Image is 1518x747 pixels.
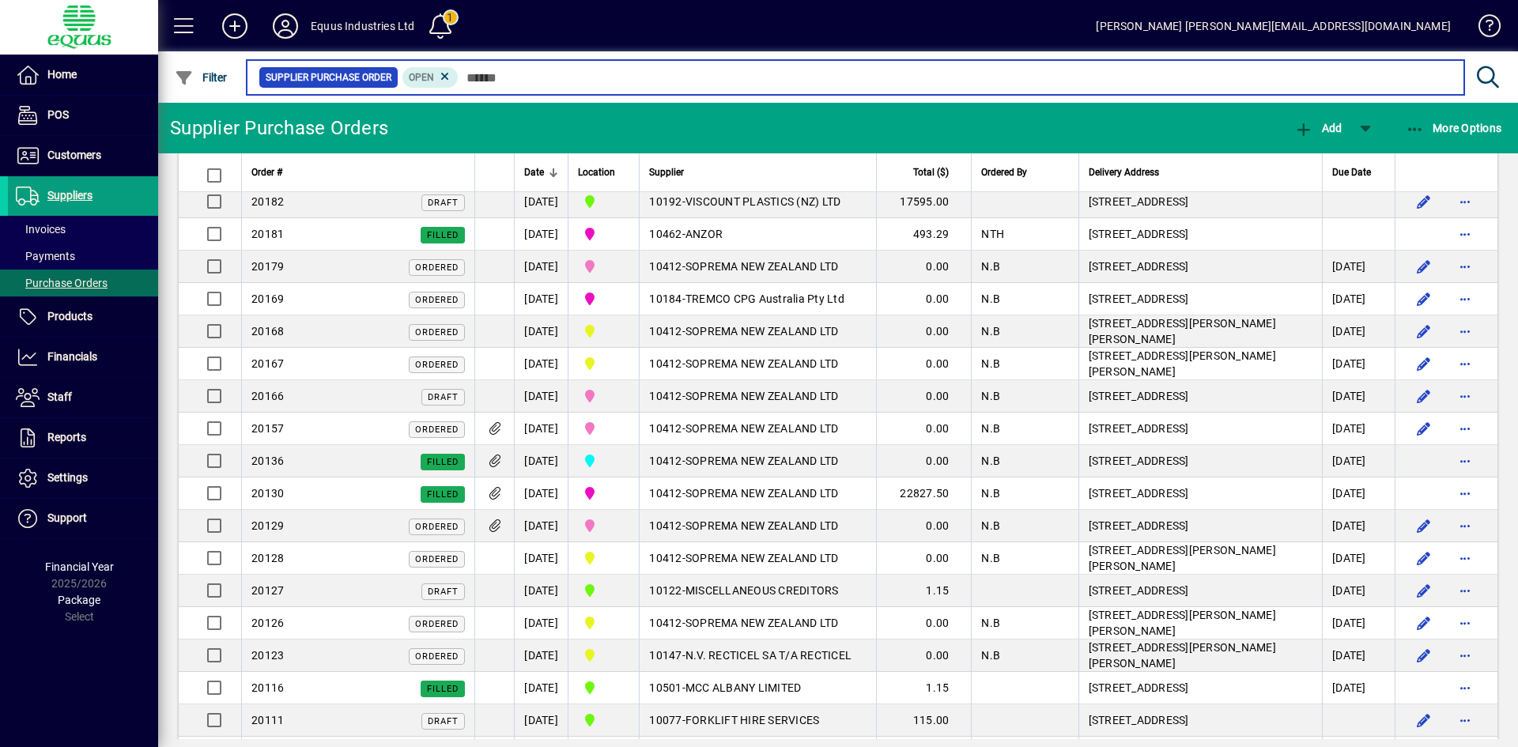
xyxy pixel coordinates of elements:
td: [DATE] [1322,348,1395,380]
span: Draft [428,587,459,597]
td: [STREET_ADDRESS][PERSON_NAME][PERSON_NAME] [1078,542,1323,575]
button: Filter [171,63,232,92]
span: Support [47,511,87,524]
span: 10184 [649,292,682,305]
button: Edit [1411,610,1437,636]
td: 0.00 [876,445,971,477]
button: More options [1452,448,1478,473]
td: 0.00 [876,413,971,445]
span: SOPREMA NEW ZEALAND LTD [685,455,839,467]
span: N.B [981,519,1000,532]
span: Ordered [415,554,459,564]
button: Edit [1411,416,1437,441]
td: [DATE] [514,542,568,575]
span: 2N NORTHERN [578,484,629,503]
td: - [639,575,876,607]
td: 0.00 [876,639,971,672]
span: N.B [981,325,1000,338]
span: Products [47,310,93,323]
div: Supplier Purchase Orders [170,115,388,141]
td: - [639,510,876,542]
span: 10122 [649,584,682,597]
span: Draft [428,392,459,402]
span: 2N NORTHERN [578,289,629,308]
span: Delivery Address [1089,164,1159,181]
span: 10412 [649,455,682,467]
span: 10412 [649,260,682,273]
td: [STREET_ADDRESS] [1078,251,1323,283]
span: 20130 [251,487,284,500]
span: N.B [981,292,1000,305]
span: 10501 [649,681,682,694]
span: 20169 [251,292,284,305]
span: Supplier Purchase Order [266,70,391,85]
button: Profile [260,12,311,40]
td: [DATE] [1322,283,1395,315]
td: [DATE] [514,510,568,542]
td: [DATE] [514,672,568,704]
span: 10412 [649,617,682,629]
td: [DATE] [514,348,568,380]
td: - [639,413,876,445]
td: [DATE] [514,704,568,737]
td: [STREET_ADDRESS] [1078,672,1323,704]
span: 4A DSV LOGISTICS - CHCH [578,549,629,568]
span: 20167 [251,357,284,370]
span: MISCELLANEOUS CREDITORS [685,584,839,597]
td: [STREET_ADDRESS] [1078,380,1323,413]
td: - [639,348,876,380]
span: Package [58,594,100,606]
td: [DATE] [514,445,568,477]
td: 0.00 [876,251,971,283]
span: 10147 [649,649,682,662]
span: Draft [428,716,459,726]
span: Filled [427,230,459,240]
span: TREMCO CPG Australia Pty Ltd [685,292,844,305]
span: 20123 [251,649,284,662]
span: Ordered [415,651,459,662]
td: - [639,542,876,575]
td: 1.15 [876,672,971,704]
a: Home [8,55,158,95]
span: 20166 [251,390,284,402]
td: [STREET_ADDRESS][PERSON_NAME][PERSON_NAME] [1078,315,1323,348]
span: Staff [47,390,72,403]
td: - [639,477,876,510]
span: N.B [981,617,1000,629]
td: 17595.00 [876,186,971,218]
td: [DATE] [1322,639,1395,672]
span: 1B BLENHEIM [578,678,629,697]
td: [DATE] [1322,542,1395,575]
mat-chip: Completion Status: Open [402,67,459,88]
span: Suppliers [47,189,93,202]
span: 20179 [251,260,284,273]
span: 1B BLENHEIM [578,711,629,730]
span: 3C CENTRAL [578,451,629,470]
button: Add [1290,114,1346,142]
span: More Options [1406,122,1502,134]
td: [DATE] [1322,380,1395,413]
button: Edit [1411,254,1437,279]
span: 20136 [251,455,284,467]
a: POS [8,96,158,135]
span: Ordered [415,619,459,629]
a: Customers [8,136,158,175]
span: Supplier [649,164,684,181]
span: N.B [981,260,1000,273]
div: Equus Industries Ltd [311,13,415,39]
span: Ordered [415,424,459,435]
td: [DATE] [514,315,568,348]
button: More options [1452,578,1478,603]
span: SOPREMA NEW ZEALAND LTD [685,519,839,532]
td: 493.29 [876,218,971,251]
button: More options [1452,707,1478,733]
span: Home [47,68,77,81]
div: Location [578,164,629,181]
span: Draft [428,198,459,208]
span: N.B [981,487,1000,500]
button: More options [1452,675,1478,700]
td: [DATE] [514,380,568,413]
span: Ordered [415,327,459,338]
td: [STREET_ADDRESS] [1078,575,1323,607]
a: Payments [8,243,158,270]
